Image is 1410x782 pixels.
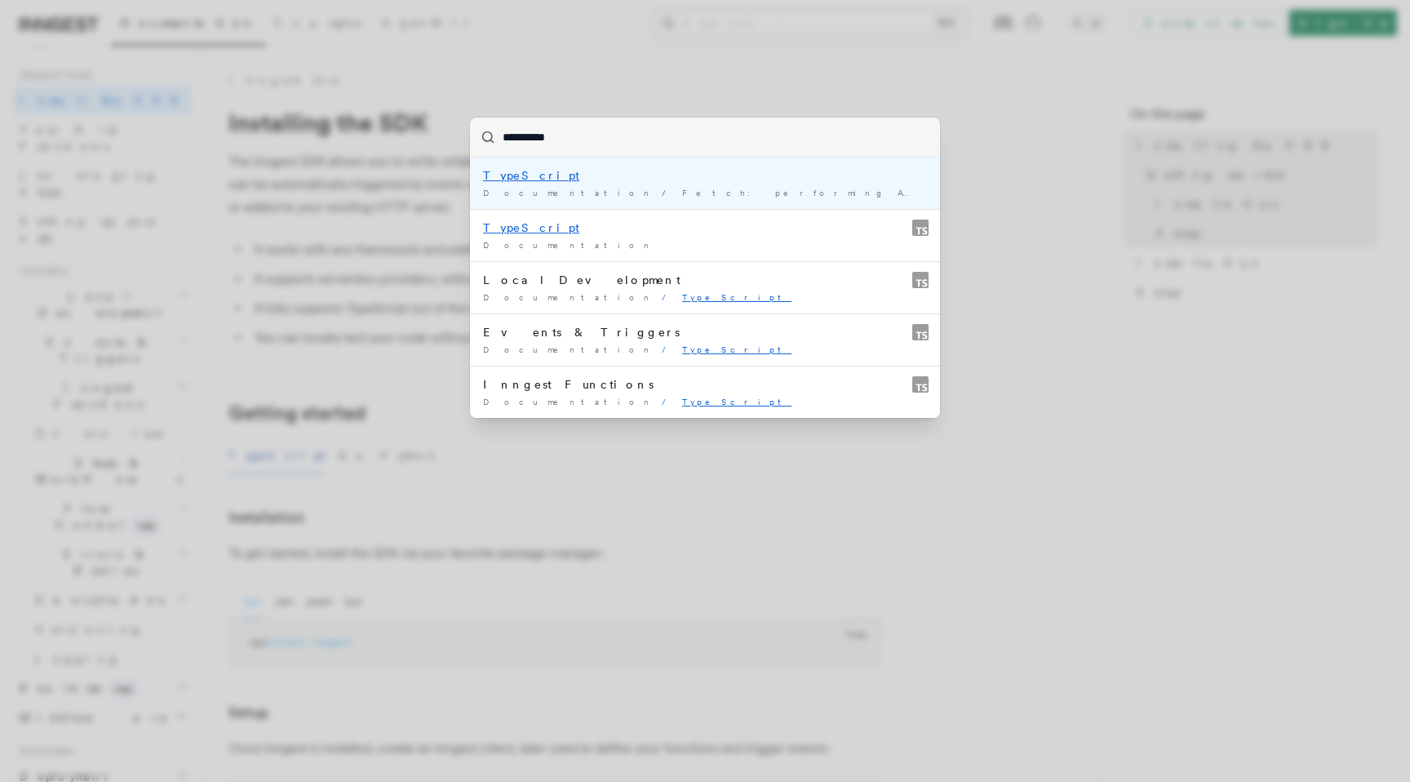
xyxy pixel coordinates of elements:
[483,169,579,182] mark: TypeScript
[682,397,791,407] mark: TypeScript
[682,292,791,302] mark: TypeScript
[662,188,676,198] span: /
[483,324,927,340] div: Events & Triggers
[483,344,655,354] span: Documentation
[483,272,927,288] div: Local Development
[662,344,676,354] span: /
[483,221,579,234] mark: TypeScript
[682,188,1408,198] span: Fetch: performing API requests or fetching data only
[483,240,655,250] span: Documentation
[662,397,676,407] span: /
[483,188,655,198] span: Documentation
[662,292,676,302] span: /
[483,376,927,393] div: Inngest Functions
[483,292,655,302] span: Documentation
[682,344,791,354] mark: TypeScript
[483,397,655,407] span: Documentation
